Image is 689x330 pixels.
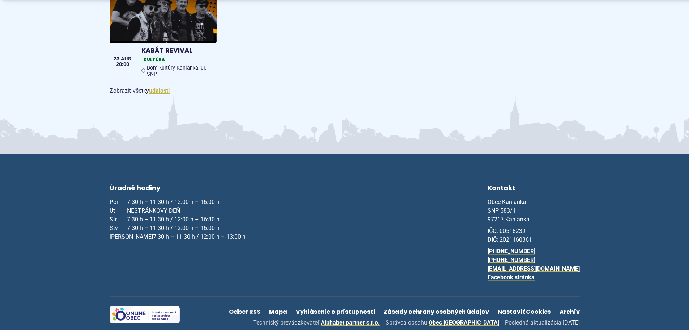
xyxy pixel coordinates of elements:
a: [PHONE_NUMBER] [488,256,535,263]
p: IČO: 00518239 DIČ: 2021160361 [488,227,580,244]
a: Nastaviť Cookies [493,306,555,318]
a: [EMAIL_ADDRESS][DOMAIN_NAME] [488,265,580,272]
h3: Kontakt [488,183,580,195]
img: Projekt Online Obec [110,306,180,324]
a: Mapa [265,306,292,318]
a: Archív [555,306,584,318]
a: Facebook stránka [488,274,535,281]
span: 23 [114,57,119,62]
p: 7:30 h – 11:30 h / 12:00 h – 16:00 h NESTRÁNKOVÝ DEŇ 7:30 h – 11:30 h / 12:00 h – 16:30 h 7:30 h ... [110,198,246,241]
h4: KABÁT REVIVAL [141,46,214,55]
span: 20:00 [114,62,131,67]
span: Str [110,215,127,224]
span: Kultúra [141,56,167,63]
a: Odber RSS [225,306,265,318]
a: Zásady ochrany osobných údajov [379,306,493,318]
a: Obec [GEOGRAPHIC_DATA] [429,319,499,326]
a: Alphabet partner s.r.o. [321,319,380,326]
span: Ut [110,206,127,215]
h3: Úradné hodiny [110,183,246,195]
p: Zobraziť všetky [110,86,217,96]
p: Technický prevádzkovateľ: Správca obsahu: Posledná aktualizácia: [229,318,580,327]
span: aug [121,57,131,62]
a: Zobraziť všetky udalosti [149,87,170,94]
a: Vyhlásenie o prístupnosti [292,306,379,318]
span: [DATE] [563,319,580,326]
span: Štv [110,224,127,233]
span: Pon [110,198,127,206]
span: [PERSON_NAME] [110,233,153,241]
span: Dom kultúry Kanianka, ul. SNP [147,65,213,77]
span: Obec Kanianka SNP 583/1 97217 Kanianka [488,199,529,223]
a: [PHONE_NUMBER] [488,248,535,255]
